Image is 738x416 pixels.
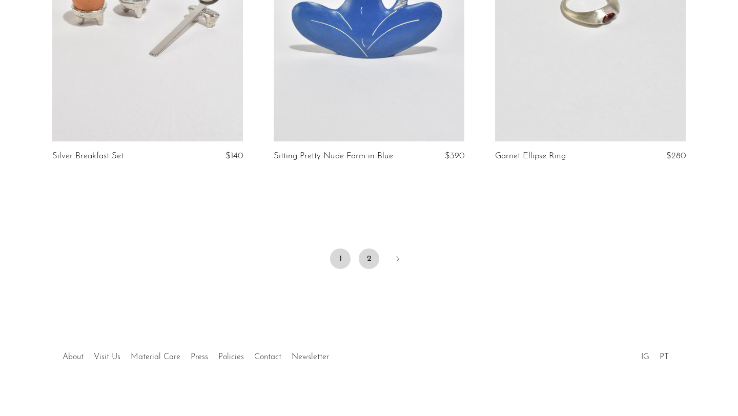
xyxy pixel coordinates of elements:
[63,353,84,361] a: About
[660,353,669,361] a: PT
[495,152,566,161] a: Garnet Ellipse Ring
[191,353,208,361] a: Press
[52,152,124,161] a: Silver Breakfast Set
[57,345,334,364] ul: Quick links
[218,353,244,361] a: Policies
[641,353,649,361] a: IG
[359,248,379,269] a: 2
[274,152,393,161] a: Sitting Pretty Nude Form in Blue
[225,152,243,160] span: $140
[330,248,351,269] span: 1
[94,353,120,361] a: Visit Us
[445,152,464,160] span: $390
[131,353,180,361] a: Material Care
[666,152,686,160] span: $280
[636,345,674,364] ul: Social Medias
[254,353,281,361] a: Contact
[387,248,408,271] a: Next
